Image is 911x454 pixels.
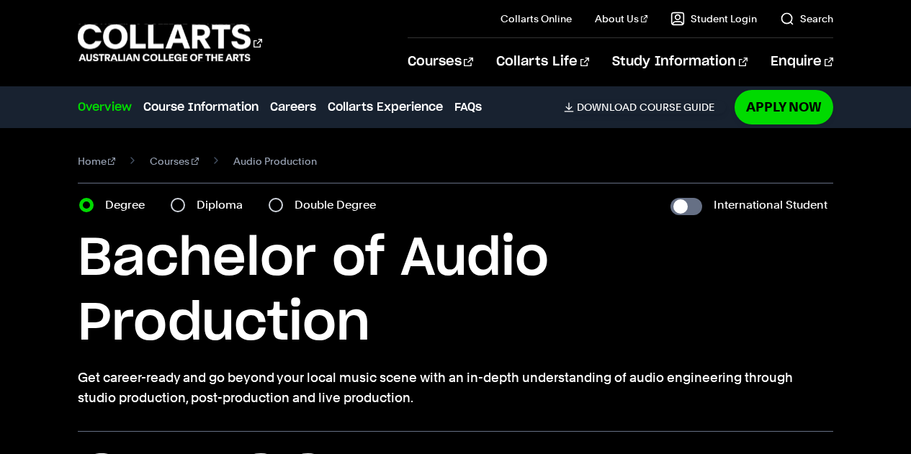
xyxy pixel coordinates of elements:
[78,151,116,171] a: Home
[105,195,153,215] label: Degree
[408,38,473,86] a: Courses
[197,195,251,215] label: Diploma
[595,12,648,26] a: About Us
[612,38,748,86] a: Study Information
[564,101,726,114] a: DownloadCourse Guide
[78,227,834,356] h1: Bachelor of Audio Production
[233,151,317,171] span: Audio Production
[780,12,833,26] a: Search
[501,12,572,26] a: Collarts Online
[714,195,827,215] label: International Student
[577,101,637,114] span: Download
[295,195,385,215] label: Double Degree
[78,22,262,63] div: Go to homepage
[670,12,757,26] a: Student Login
[454,99,482,116] a: FAQs
[150,151,199,171] a: Courses
[496,38,589,86] a: Collarts Life
[78,99,132,116] a: Overview
[735,90,833,124] a: Apply Now
[771,38,833,86] a: Enquire
[270,99,316,116] a: Careers
[78,368,834,408] p: Get career-ready and go beyond your local music scene with an in-depth understanding of audio eng...
[328,99,443,116] a: Collarts Experience
[143,99,259,116] a: Course Information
